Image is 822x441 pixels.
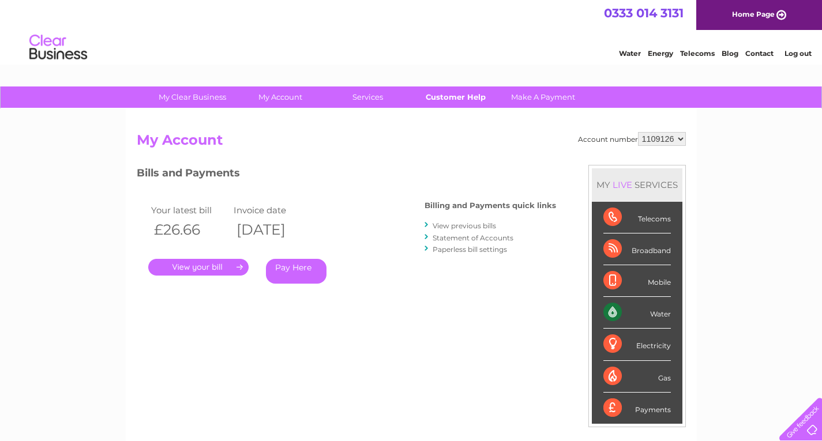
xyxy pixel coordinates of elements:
a: 0333 014 3131 [604,6,687,20]
img: logo.png [29,30,88,65]
span: 0333 014 3131 [604,6,684,20]
a: My Account [232,86,328,108]
a: Blog [722,49,738,58]
div: Electricity [603,329,671,360]
h2: My Account [137,132,686,154]
th: £26.66 [148,218,231,242]
div: Broadband [603,233,671,265]
div: Account number [578,132,686,146]
div: Mobile [603,265,671,297]
td: Your latest bill [148,202,231,218]
div: Water [603,297,671,329]
a: Pay Here [266,259,326,284]
a: Customer Help [408,86,503,108]
a: Paperless bill settings [433,245,507,254]
div: Telecoms [603,202,671,233]
a: Energy [648,49,673,58]
a: Log out [785,49,812,58]
a: . [148,259,249,276]
div: MY SERVICES [592,168,682,201]
div: Clear Business is a trading name of Verastar Limited (registered in [GEOGRAPHIC_DATA] No. 3667643... [139,6,684,56]
a: Services [320,86,415,108]
th: [DATE] [231,218,314,242]
a: Make A Payment [496,86,591,108]
a: View previous bills [433,221,496,230]
div: LIVE [610,179,635,190]
h3: Bills and Payments [137,165,556,185]
h4: Billing and Payments quick links [425,201,556,210]
div: Payments [603,393,671,424]
a: Telecoms [680,49,715,58]
a: Contact [745,49,774,58]
a: My Clear Business [145,86,240,108]
a: Water [619,49,641,58]
td: Invoice date [231,202,314,218]
a: Statement of Accounts [433,233,513,242]
div: Gas [603,361,671,393]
